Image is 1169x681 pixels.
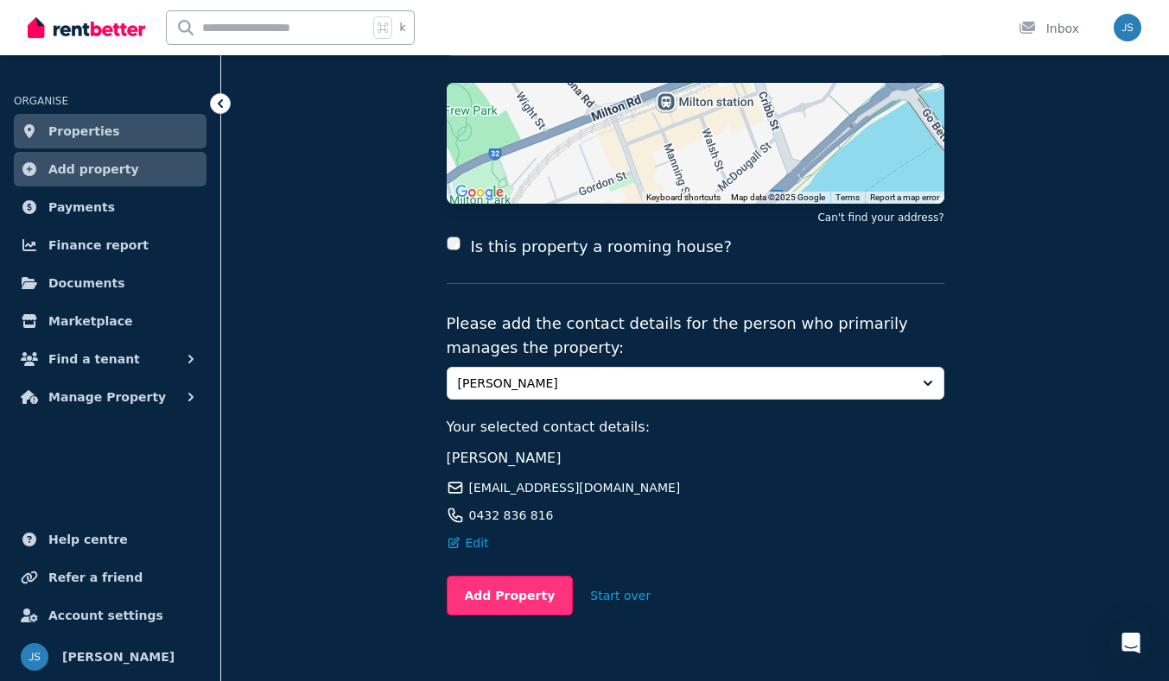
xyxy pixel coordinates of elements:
span: Refer a friend [48,567,143,588]
button: [PERSON_NAME] [447,367,944,400]
a: Add property [14,152,206,186]
span: Find a tenant [48,349,140,369]
img: Google [451,181,508,204]
a: Payments [14,190,206,224]
span: Documents [48,273,125,293]
button: Can't find your address? [817,211,943,224]
span: [PERSON_NAME] [458,375,909,392]
a: Properties [14,114,206,148]
span: [PERSON_NAME] [62,646,175,667]
a: Click to see this area on Google Maps [451,181,508,204]
label: Is this property a rooming house? [471,235,732,259]
span: Manage Property [48,387,166,407]
a: Documents [14,266,206,300]
a: Help centre [14,522,206,557]
a: Finance report [14,228,206,262]
span: [EMAIL_ADDRESS][DOMAIN_NAME] [469,479,681,496]
button: Edit [447,534,489,552]
button: Add Property [447,576,574,615]
span: Finance report [48,235,149,255]
a: Report a map error [870,192,939,202]
a: Account settings [14,598,206,633]
img: Jaimi Shepherd [21,643,48,671]
p: Please add the contact details for the person who primarily manages the property: [447,312,944,360]
span: Properties [48,121,120,142]
button: Start over [573,577,668,615]
span: k [399,21,405,35]
button: Keyboard shortcuts [646,192,721,204]
span: 0432 836 816 [469,507,554,524]
div: Open Intercom Messenger [1110,622,1152,664]
span: Help centre [48,529,128,550]
a: Marketplace [14,304,206,338]
p: Your selected contact details: [447,417,944,438]
a: Refer a friend [14,560,206,595]
span: Add property [48,159,139,180]
span: ORGANISE [14,95,68,107]
button: Find a tenant [14,342,206,376]
img: RentBetter [28,15,145,41]
span: Payments [48,197,115,218]
img: Jaimi Shepherd [1114,14,1141,41]
span: Marketplace [48,311,132,331]
span: [PERSON_NAME] [447,450,562,466]
span: Account settings [48,605,163,626]
span: Map data ©2025 Google [731,192,825,202]
span: Edit [466,534,489,552]
div: Inbox [1019,20,1079,37]
button: Manage Property [14,380,206,414]
a: Terms [835,192,860,202]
